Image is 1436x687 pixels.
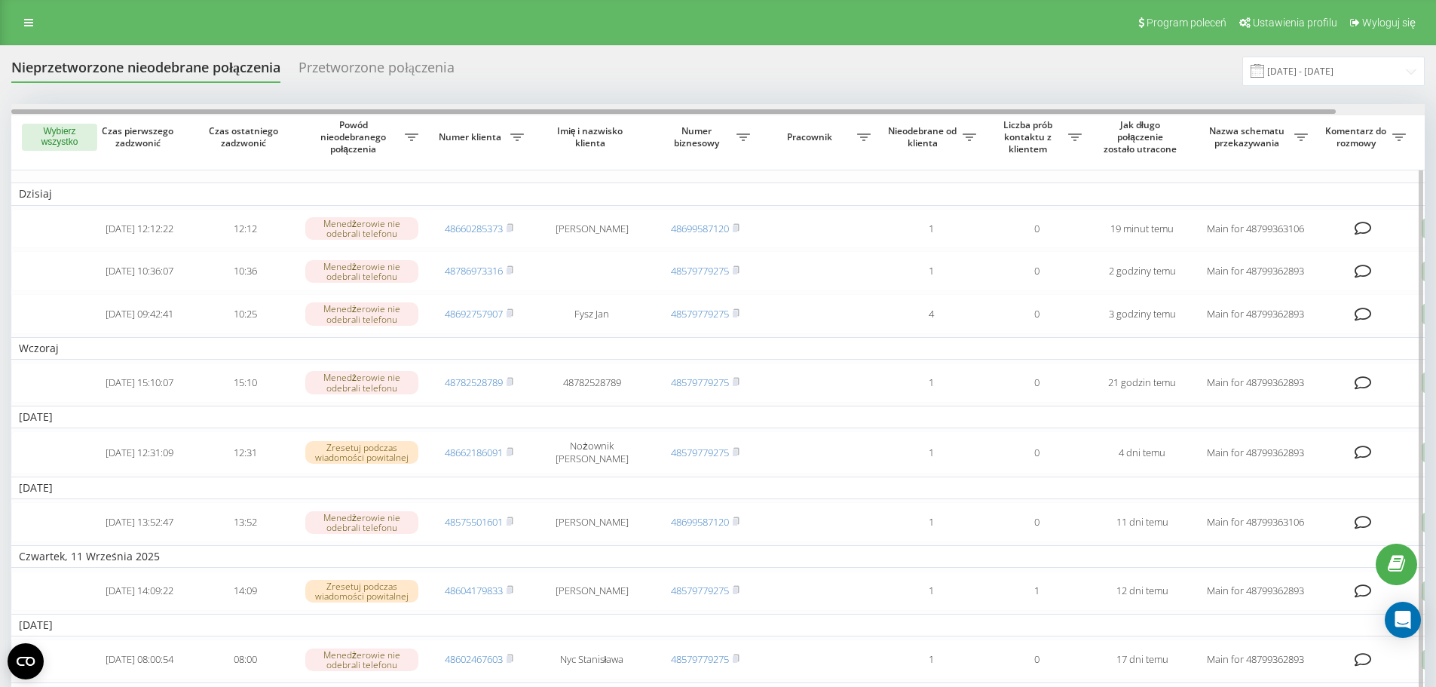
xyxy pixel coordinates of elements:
td: [DATE] 09:42:41 [87,294,192,334]
td: 0 [984,639,1089,679]
td: Nyc Stanisława [531,639,652,679]
td: 08:00 [192,639,298,679]
td: 1 [878,431,984,474]
td: 10:25 [192,294,298,334]
td: 0 [984,251,1089,291]
td: 4 dni temu [1089,431,1195,474]
td: Main for 48799362893 [1195,639,1315,679]
span: Nazwa schematu przekazywania [1202,125,1294,149]
div: Menedżerowie nie odebrali telefonu [305,511,418,534]
td: 0 [984,294,1089,334]
a: 48660285373 [445,222,503,235]
td: 0 [984,363,1089,403]
td: 0 [984,209,1089,249]
td: [DATE] 14:09:22 [87,571,192,611]
div: Open Intercom Messenger [1385,602,1421,638]
span: Numer biznesowy [660,125,736,149]
a: 48579779275 [671,584,729,597]
td: 1 [878,209,984,249]
td: 3 godziny temu [1089,294,1195,334]
a: 48604179833 [445,584,503,597]
td: [DATE] 08:00:54 [87,639,192,679]
span: Powód nieodebranego połączenia [305,119,405,155]
td: 1 [878,251,984,291]
div: Zresetuj podczas wiadomości powitalnej [305,441,418,464]
td: 0 [984,431,1089,474]
a: 48579779275 [671,264,729,278]
a: 48692757907 [445,307,503,320]
td: 12:31 [192,431,298,474]
td: Main for 48799363106 [1195,502,1315,542]
a: 48579779275 [671,307,729,320]
span: Program poleceń [1147,17,1226,29]
div: Menedżerowie nie odebrali telefonu [305,649,418,671]
div: Przetworzone połączenia [299,60,455,83]
span: Wyloguj się [1362,17,1416,29]
span: Nieodebrane od klienta [886,125,963,149]
td: [DATE] 13:52:47 [87,502,192,542]
td: 0 [984,502,1089,542]
a: 48602467603 [445,652,503,666]
span: Czas ostatniego zadzwonić [204,125,286,149]
div: Nieprzetworzone nieodebrane połączenia [11,60,280,83]
td: [PERSON_NAME] [531,209,652,249]
td: 11 dni temu [1089,502,1195,542]
td: Fysz Jan [531,294,652,334]
td: 12:12 [192,209,298,249]
td: 2 godziny temu [1089,251,1195,291]
span: Czas pierwszego zadzwonić [99,125,180,149]
td: [DATE] 12:12:22 [87,209,192,249]
a: 48579779275 [671,376,729,389]
td: Main for 48799362893 [1195,571,1315,611]
a: 48782528789 [445,376,503,389]
td: 17 dni temu [1089,639,1195,679]
td: 15:10 [192,363,298,403]
a: 48575501601 [445,515,503,529]
td: Main for 48799362893 [1195,251,1315,291]
a: 48662186091 [445,446,503,459]
span: Liczba prób kontaktu z klientem [991,119,1068,155]
span: Jak długo połączenie zostało utracone [1101,119,1183,155]
td: 1 [878,639,984,679]
a: 48579779275 [671,652,729,666]
div: Menedżerowie nie odebrali telefonu [305,217,418,240]
span: Imię i nazwisko klienta [544,125,639,149]
td: 1 [878,363,984,403]
div: Menedżerowie nie odebrali telefonu [305,260,418,283]
div: Zresetuj podczas wiadomości powitalnej [305,580,418,603]
button: Wybierz wszystko [22,124,97,151]
td: 1 [878,502,984,542]
span: Numer klienta [433,131,510,143]
td: 1 [878,571,984,611]
td: [DATE] 12:31:09 [87,431,192,474]
td: [PERSON_NAME] [531,571,652,611]
a: 48579779275 [671,446,729,459]
td: [PERSON_NAME] [531,502,652,542]
span: Komentarz do rozmowy [1323,125,1392,149]
td: 1 [984,571,1089,611]
td: [DATE] 10:36:07 [87,251,192,291]
td: Main for 48799362893 [1195,363,1315,403]
td: 12 dni temu [1089,571,1195,611]
a: 48699587120 [671,222,729,235]
td: 4 [878,294,984,334]
td: Main for 48799363106 [1195,209,1315,249]
td: Nożownik [PERSON_NAME] [531,431,652,474]
span: Pracownik [765,131,857,143]
a: 48699587120 [671,515,729,529]
a: 48786973316 [445,264,503,278]
button: Open CMP widget [8,643,44,679]
td: Main for 48799362893 [1195,294,1315,334]
td: 48782528789 [531,363,652,403]
span: Ustawienia profilu [1253,17,1337,29]
div: Menedżerowie nie odebrali telefonu [305,371,418,394]
td: 14:09 [192,571,298,611]
td: 13:52 [192,502,298,542]
td: [DATE] 15:10:07 [87,363,192,403]
td: 10:36 [192,251,298,291]
div: Menedżerowie nie odebrali telefonu [305,302,418,325]
td: Main for 48799362893 [1195,431,1315,474]
td: 19 minut temu [1089,209,1195,249]
td: 21 godzin temu [1089,363,1195,403]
